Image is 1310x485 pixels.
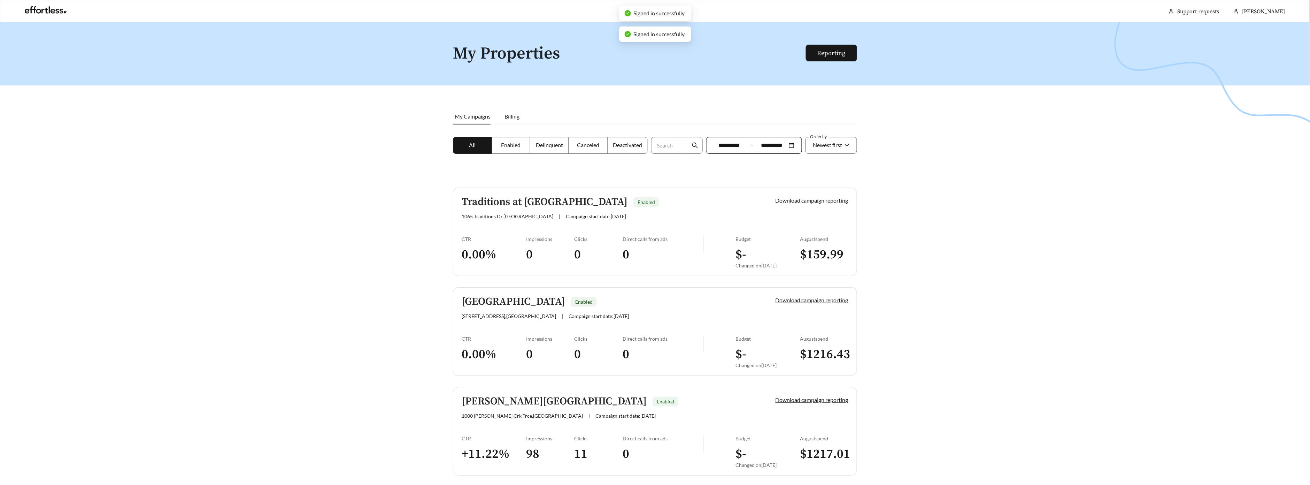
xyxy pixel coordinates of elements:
h3: 0 [575,247,623,263]
a: Support requests [1178,8,1219,15]
span: 1000 [PERSON_NAME] Crk Trce , [GEOGRAPHIC_DATA] [462,413,583,419]
span: Campaign start date: [DATE] [569,313,629,319]
h3: $ 159.99 [800,247,848,263]
span: [PERSON_NAME] [1242,8,1285,15]
span: Signed in successfully. [634,10,686,16]
span: My Campaigns [455,113,491,120]
h3: 0 [623,247,703,263]
span: Newest first [813,142,842,148]
div: Impressions [526,336,575,342]
span: | [559,213,560,219]
span: search [692,142,698,149]
span: Campaign start date: [DATE] [595,413,656,419]
div: Direct calls from ads [623,435,703,441]
img: line [703,336,704,353]
div: August spend [800,336,848,342]
button: Reporting [806,45,857,61]
div: Direct calls from ads [623,336,703,342]
span: swap-right [748,142,754,149]
div: August spend [800,236,848,242]
div: Changed on [DATE] [735,263,800,268]
h5: [GEOGRAPHIC_DATA] [462,296,565,308]
div: Changed on [DATE] [735,462,800,468]
a: Download campaign reporting [776,197,848,204]
a: [PERSON_NAME][GEOGRAPHIC_DATA]Enabled1000 [PERSON_NAME] Crk Trce,[GEOGRAPHIC_DATA]|Campaign start... [453,387,857,476]
div: Budget [735,336,800,342]
div: Clicks [575,236,623,242]
span: Deactivated [613,142,642,148]
span: Billing [504,113,519,120]
div: CTR [462,236,526,242]
h3: $ - [735,247,800,263]
a: Reporting [817,49,846,57]
span: to [748,142,754,149]
h3: $ 1216.43 [800,347,848,362]
div: Direct calls from ads [623,236,703,242]
span: 1065 Traditions Dr , [GEOGRAPHIC_DATA] [462,213,553,219]
a: Download campaign reporting [776,396,848,403]
h3: $ - [735,446,800,462]
span: check-circle [625,31,631,37]
div: Changed on [DATE] [735,362,800,368]
a: [GEOGRAPHIC_DATA]Enabled[STREET_ADDRESS],[GEOGRAPHIC_DATA]|Campaign start date:[DATE]Download cam... [453,287,857,376]
h5: [PERSON_NAME][GEOGRAPHIC_DATA] [462,396,647,407]
div: Impressions [526,435,575,441]
h3: 0.00 % [462,347,526,362]
span: | [562,313,563,319]
div: Clicks [575,336,623,342]
span: Enabled [657,399,674,404]
h5: Traditions at [GEOGRAPHIC_DATA] [462,196,627,208]
h3: 0 [623,446,703,462]
a: Download campaign reporting [776,297,848,303]
h3: 0 [623,347,703,362]
span: All [469,142,476,148]
h3: 98 [526,446,575,462]
div: Impressions [526,236,575,242]
div: August spend [800,435,848,441]
img: line [703,236,704,253]
span: Signed in successfully. [634,31,686,37]
span: Enabled [575,299,593,305]
span: check-circle [625,10,631,16]
img: line [703,435,704,452]
h1: My Properties [453,45,807,63]
span: | [588,413,590,419]
h3: 0 [575,347,623,362]
span: Delinquent [536,142,563,148]
div: CTR [462,336,526,342]
div: Budget [735,435,800,441]
span: Enabled [638,199,655,205]
h3: + 11.22 % [462,446,526,462]
h3: 0.00 % [462,247,526,263]
span: [STREET_ADDRESS] , [GEOGRAPHIC_DATA] [462,313,556,319]
div: Clicks [575,435,623,441]
span: Enabled [501,142,521,148]
a: Traditions at [GEOGRAPHIC_DATA]Enabled1065 Traditions Dr,[GEOGRAPHIC_DATA]|Campaign start date:[D... [453,188,857,276]
h3: $ 1217.01 [800,446,848,462]
h3: $ - [735,347,800,362]
h3: 11 [575,446,623,462]
div: CTR [462,435,526,441]
span: Campaign start date: [DATE] [566,213,626,219]
h3: 0 [526,247,575,263]
h3: 0 [526,347,575,362]
div: Budget [735,236,800,242]
span: Canceled [577,142,599,148]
